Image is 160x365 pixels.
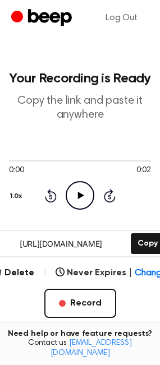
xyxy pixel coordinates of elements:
button: Record [44,289,116,318]
span: | [43,266,47,280]
p: Copy the link and paste it anywhere [9,94,151,122]
a: Beep [11,7,75,29]
span: 0:00 [9,165,24,177]
button: 1.0x [9,187,26,206]
a: Log Out [94,4,149,31]
span: 0:02 [136,165,151,177]
span: Contact us [7,339,153,358]
h1: Your Recording is Ready [9,72,151,85]
span: | [129,266,132,280]
a: [EMAIL_ADDRESS][DOMAIN_NAME] [51,339,132,357]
